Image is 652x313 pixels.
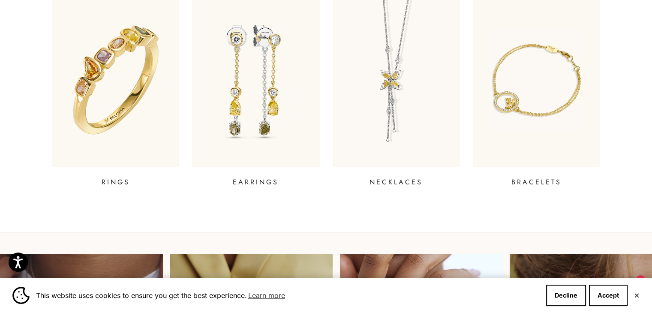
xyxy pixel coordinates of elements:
[370,177,423,187] p: NECKLACES
[546,285,586,306] button: Decline
[634,293,640,298] button: Close
[233,177,279,187] p: EARRINGS
[247,289,286,302] a: Learn more
[589,285,628,306] button: Accept
[36,289,539,302] span: This website uses cookies to ensure you get the best experience.
[102,177,130,187] p: RINGS
[511,177,562,187] p: BRACELETS
[12,287,30,304] img: Cookie banner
